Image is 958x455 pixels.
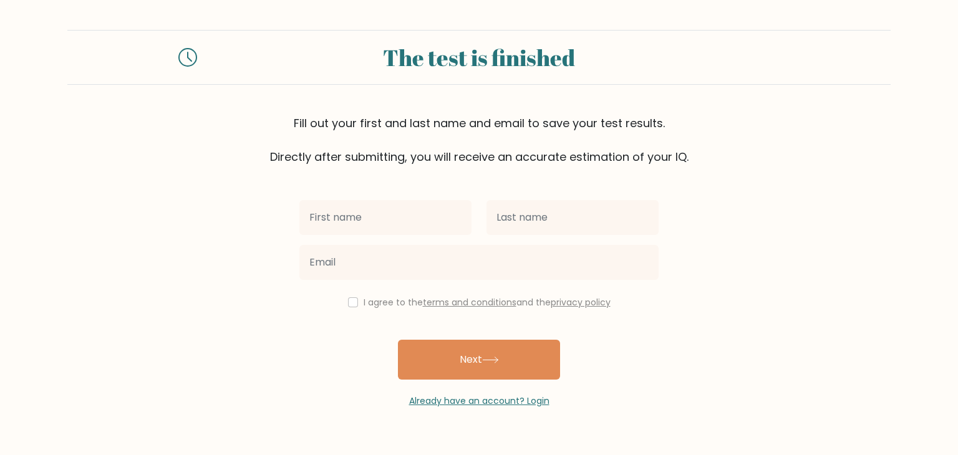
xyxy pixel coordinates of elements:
[551,296,611,309] a: privacy policy
[212,41,746,74] div: The test is finished
[409,395,549,407] a: Already have an account? Login
[299,245,659,280] input: Email
[423,296,516,309] a: terms and conditions
[299,200,472,235] input: First name
[398,340,560,380] button: Next
[67,115,891,165] div: Fill out your first and last name and email to save your test results. Directly after submitting,...
[486,200,659,235] input: Last name
[364,296,611,309] label: I agree to the and the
